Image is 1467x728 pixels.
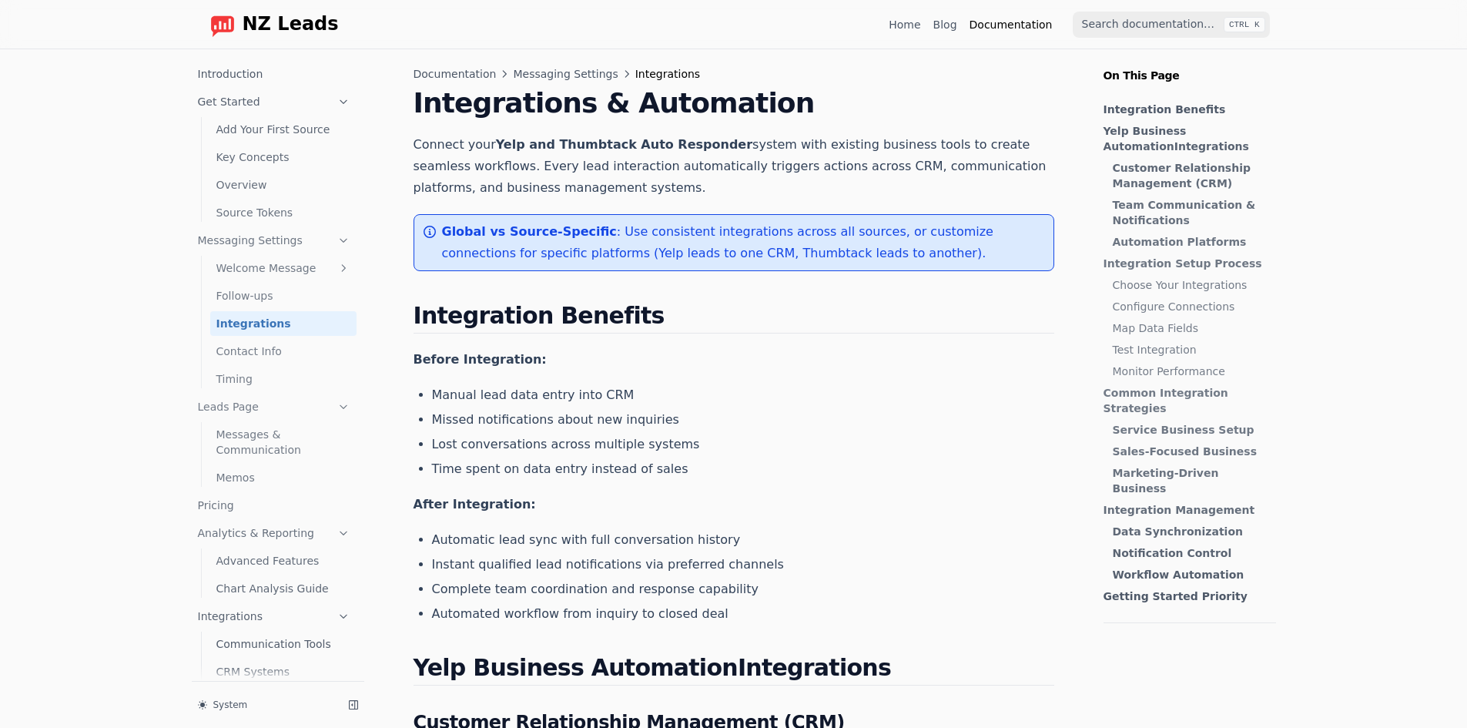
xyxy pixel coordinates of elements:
[1113,444,1268,459] a: Sales-Focused Business
[414,134,1054,199] p: Connect your system with existing business tools to create seamless workflows. Every lead interac...
[210,145,357,169] a: Key Concepts
[210,173,357,197] a: Overview
[1073,12,1270,38] input: Search documentation…
[1113,162,1251,190] strong: Customer Relationship Management (CRM)
[1104,256,1268,271] a: Integration Setup Process
[414,352,547,367] strong: Before Integration:
[1113,445,1257,458] strong: Sales-Focused Business
[210,659,357,684] a: CRM Systems
[243,14,339,35] span: NZ Leads
[432,605,1054,623] li: Automated workflow from inquiry to closed deal
[442,224,617,239] strong: Global vs Source-Specific
[414,497,536,512] strong: After Integration:
[192,394,357,419] a: Leads Page
[432,386,1054,404] li: Manual lead data entry into CRM
[192,521,357,545] a: Analytics & Reporting
[414,66,497,82] a: Documentation
[1113,277,1268,293] a: Choose Your Integrations
[1113,465,1268,496] a: Marketing-Driven Business
[1113,525,1243,538] strong: Data Synchronization
[192,493,357,518] a: Pricing
[210,200,357,225] a: Source Tokens
[210,632,357,656] a: Communication Tools
[432,460,1054,478] li: Time spent on data entry instead of sales
[432,531,1054,549] li: Automatic lead sync with full conversation history
[432,411,1054,429] li: Missed notifications about new inquiries
[1113,364,1268,379] a: Monitor Performance
[1113,236,1247,248] strong: Automation Platforms
[496,137,752,152] strong: Yelp and Thumbtack Auto Responder
[1113,422,1268,438] a: Service Business Setup
[442,221,1041,264] p: : Use consistent integrations across all sources, or customize connections for specific platforms...
[1113,545,1268,561] a: Notification Control
[210,465,357,490] a: Memos
[1113,234,1268,250] a: Automation Platforms
[1113,547,1232,559] strong: Notification Control
[192,62,357,86] a: Introduction
[970,17,1053,32] a: Documentation
[210,422,357,462] a: Messages & Communication
[192,694,337,716] button: System
[1104,102,1268,117] a: Integration Benefits
[1104,502,1268,518] a: Integration Management
[1113,424,1254,436] strong: Service Business Setup
[1113,569,1244,581] strong: Workflow Automation
[192,228,357,253] a: Messaging Settings
[432,580,1054,599] li: Complete team coordination and response capability
[210,576,357,601] a: Chart Analysis Guide
[432,435,1054,454] li: Lost conversations across multiple systems
[432,555,1054,574] li: Instant qualified lead notifications via preferred channels
[1113,467,1219,495] strong: Marketing-Driven Business
[210,367,357,391] a: Timing
[198,12,339,37] a: Home page
[1113,320,1268,336] a: Map Data Fields
[343,694,364,716] button: Collapse sidebar
[1104,385,1268,416] a: Common Integration Strategies
[210,12,235,37] img: logo
[210,549,357,573] a: Advanced Features
[933,17,957,32] a: Blog
[210,256,357,280] a: Welcome Message
[414,302,1054,334] h2: Integration Benefits
[414,654,1054,686] h2: Integrations
[210,339,357,364] a: Contact Info
[414,88,1054,119] h1: Integrations & Automation
[210,117,357,142] a: Add Your First Source
[192,604,357,629] a: Integrations
[1104,123,1268,154] a: Yelp Business AutomationIntegrations
[1104,589,1268,604] a: Getting Started Priority
[210,311,357,336] a: Integrations
[1113,567,1268,582] a: Workflow Automation
[1113,160,1268,191] a: Customer Relationship Management (CRM)
[635,66,700,82] span: Integrations
[1091,49,1288,83] p: On This Page
[513,66,618,82] a: Messaging Settings
[889,17,920,32] a: Home
[414,654,738,681] strong: Yelp Business Automation
[1113,197,1268,228] a: Team Communication & Notifications
[192,89,357,114] a: Get Started
[1113,524,1268,539] a: Data Synchronization
[1104,125,1187,153] strong: Yelp Business Automation
[210,283,357,308] a: Follow-ups
[1113,299,1268,314] a: Configure Connections
[1113,199,1256,226] strong: Team Communication & Notifications
[1113,342,1268,357] a: Test Integration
